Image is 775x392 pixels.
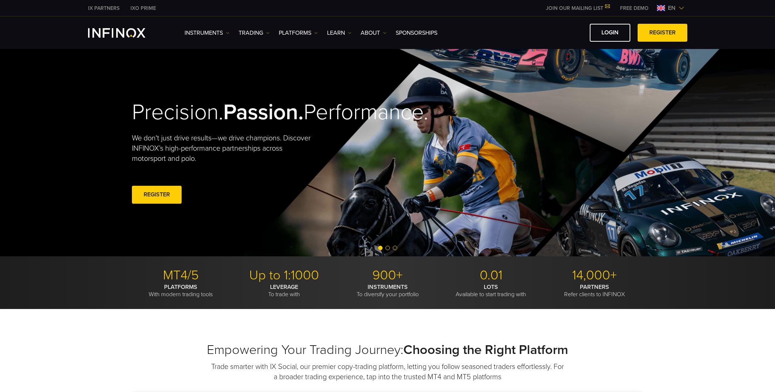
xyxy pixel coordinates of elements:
[590,24,630,42] a: LOGIN
[361,29,387,37] a: ABOUT
[339,283,437,298] p: To diversify your portfolio
[540,5,615,11] a: JOIN OUR MAILING LIST
[546,267,643,283] p: 14,000+
[385,246,390,250] span: Go to slide 2
[442,267,540,283] p: 0.01
[132,99,362,126] h2: Precision. Performance.
[378,246,383,250] span: Go to slide 1
[132,283,230,298] p: With modern trading tools
[125,4,162,12] a: INFINOX
[615,4,654,12] a: INFINOX MENU
[403,342,568,358] strong: Choosing the Right Platform
[665,4,679,12] span: en
[368,283,408,291] strong: INSTRUMENTS
[235,283,333,298] p: To trade with
[484,283,498,291] strong: LOTS
[442,283,540,298] p: Available to start trading with
[396,29,437,37] a: SPONSORSHIPS
[235,267,333,283] p: Up to 1:1000
[270,283,298,291] strong: LEVERAGE
[185,29,229,37] a: Instruments
[279,29,318,37] a: PLATFORMS
[132,133,316,164] p: We don't just drive results—we drive champions. Discover INFINOX’s high-performance partnerships ...
[83,4,125,12] a: INFINOX
[132,342,643,358] h2: Empowering Your Trading Journey:
[88,28,163,38] a: INFINOX Logo
[546,283,643,298] p: Refer clients to INFINOX
[239,29,270,37] a: TRADING
[132,186,182,204] a: REGISTER
[339,267,437,283] p: 900+
[223,99,304,125] strong: Passion.
[327,29,352,37] a: Learn
[164,283,197,291] strong: PLATFORMS
[580,283,609,291] strong: PARTNERS
[210,362,565,382] p: Trade smarter with IX Social, our premier copy-trading platform, letting you follow seasoned trad...
[393,246,397,250] span: Go to slide 3
[638,24,687,42] a: REGISTER
[132,267,230,283] p: MT4/5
